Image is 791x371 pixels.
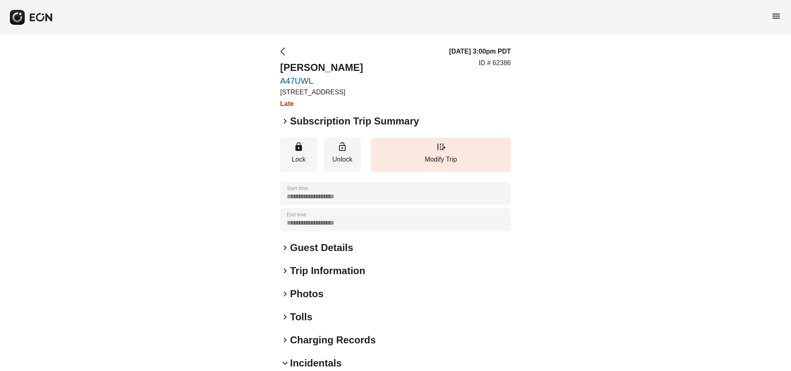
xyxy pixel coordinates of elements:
[280,335,290,345] span: keyboard_arrow_right
[337,142,347,152] span: lock_open
[290,115,419,128] h2: Subscription Trip Summary
[436,142,446,152] span: edit_road
[290,241,353,254] h2: Guest Details
[280,87,363,97] p: [STREET_ADDRESS]
[284,155,313,164] p: Lock
[280,99,363,109] h3: Late
[280,312,290,322] span: keyboard_arrow_right
[294,142,304,152] span: lock
[280,266,290,276] span: keyboard_arrow_right
[290,357,342,370] h2: Incidentals
[771,11,781,21] span: menu
[280,47,290,56] span: arrow_back_ios
[280,76,363,86] a: A47UWL
[479,58,511,68] p: ID # 62386
[324,138,361,172] button: Unlock
[280,116,290,126] span: keyboard_arrow_right
[280,243,290,253] span: keyboard_arrow_right
[290,287,323,301] h2: Photos
[280,138,317,172] button: Lock
[290,333,376,347] h2: Charging Records
[449,47,511,56] h3: [DATE] 3:00pm PDT
[290,264,365,277] h2: Trip Information
[290,310,312,324] h2: Tolls
[328,155,357,164] p: Unlock
[280,61,363,74] h2: [PERSON_NAME]
[375,155,507,164] p: Modify Trip
[280,289,290,299] span: keyboard_arrow_right
[371,138,511,172] button: Modify Trip
[280,358,290,368] span: keyboard_arrow_down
